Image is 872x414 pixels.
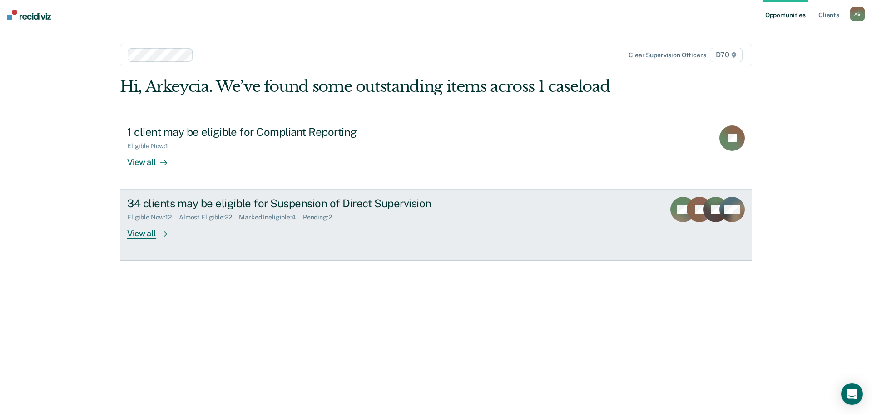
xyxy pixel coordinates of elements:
[303,214,339,221] div: Pending : 2
[850,7,865,21] div: A B
[7,10,51,20] img: Recidiviz
[850,7,865,21] button: AB
[179,214,239,221] div: Almost Eligible : 22
[629,51,706,59] div: Clear supervision officers
[710,48,743,62] span: D70
[127,125,446,139] div: 1 client may be eligible for Compliant Reporting
[127,214,179,221] div: Eligible Now : 12
[127,197,446,210] div: 34 clients may be eligible for Suspension of Direct Supervision
[127,150,178,167] div: View all
[120,190,752,261] a: 34 clients may be eligible for Suspension of Direct SupervisionEligible Now:12Almost Eligible:22M...
[120,77,626,96] div: Hi, Arkeycia. We’ve found some outstanding items across 1 caseload
[127,221,178,239] div: View all
[127,142,175,150] div: Eligible Now : 1
[120,118,752,190] a: 1 client may be eligible for Compliant ReportingEligible Now:1View all
[841,383,863,405] div: Open Intercom Messenger
[239,214,302,221] div: Marked Ineligible : 4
